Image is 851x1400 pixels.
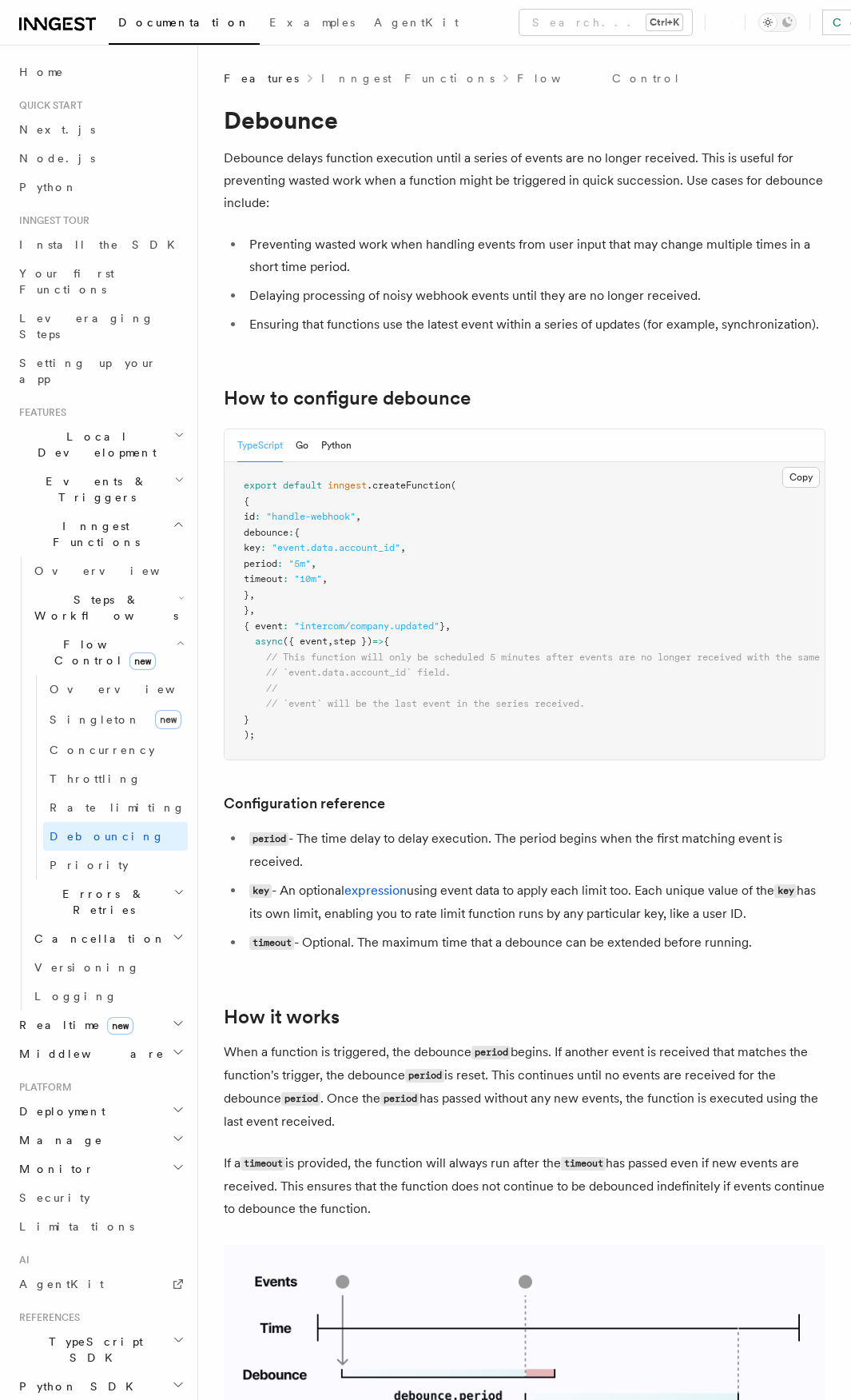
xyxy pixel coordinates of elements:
span: Versioning [34,961,140,974]
span: Next.js [19,123,95,136]
code: period [471,1046,511,1059]
li: Preventing wasted work when handling events from user input that may change multiple times in a s... [245,233,825,278]
a: AgentKit [364,5,468,43]
span: default [283,480,322,491]
span: , [249,604,255,616]
button: TypeScript SDK [13,1327,188,1372]
span: Throttling [50,772,141,785]
span: Middleware [13,1046,165,1062]
a: Flow Control [517,70,681,86]
a: Logging [28,982,188,1011]
span: Documentation [118,16,250,29]
a: Priority [43,851,188,879]
span: , [322,573,328,584]
button: Go [296,429,308,462]
code: key [249,884,272,898]
a: How it works [224,1006,340,1028]
span: "5m" [288,558,311,569]
code: period [380,1092,420,1106]
a: Overview [28,556,188,585]
span: Your first Functions [19,267,114,296]
p: If a is provided, the function will always run after the has passed even if new events are receiv... [224,1152,825,1220]
button: Search...Ctrl+K [519,10,692,35]
span: Errors & Retries [28,886,173,918]
span: : [260,542,266,553]
button: Realtimenew [13,1011,188,1039]
span: Python [19,181,78,193]
span: Deployment [13,1103,105,1119]
a: Throttling [43,764,188,793]
code: timeout [241,1157,285,1171]
span: Singleton [50,713,141,726]
a: Versioning [28,953,188,982]
button: Errors & Retries [28,879,188,924]
span: period [244,558,277,569]
span: ); [244,729,255,740]
span: .createFunction [367,480,451,491]
button: Middleware [13,1039,188,1068]
a: Configuration reference [224,792,385,815]
span: "intercom/company.updated" [294,620,439,632]
span: Logging [34,990,117,1003]
code: period [281,1092,320,1106]
span: "handle-webhook" [266,511,356,522]
span: Flow Control [28,636,176,668]
code: timeout [249,936,294,950]
span: new [155,710,181,729]
span: Inngest tour [13,214,89,227]
a: Home [13,58,188,86]
span: , [328,636,333,647]
a: Setting up your app [13,349,188,393]
span: Debouncing [50,830,165,843]
a: Rate limiting [43,793,188,822]
a: Limitations [13,1212,188,1241]
span: ({ event [283,636,328,647]
kbd: Ctrl+K [646,14,682,30]
button: Deployment [13,1097,188,1126]
div: Inngest Functions [13,556,188,1011]
a: Overview [43,675,188,704]
span: } [244,589,249,600]
a: Next.js [13,115,188,144]
span: : [283,573,288,584]
a: Leveraging Steps [13,304,188,349]
span: , [356,511,361,522]
span: // `event` will be the last event in the series received. [266,698,585,709]
div: Flow Controlnew [28,675,188,879]
span: } [244,604,249,616]
button: Toggle dark mode [758,13,797,32]
a: Your first Functions [13,259,188,304]
a: Concurrency [43,736,188,764]
span: Features [13,406,66,419]
span: Local Development [13,429,174,461]
span: Inngest Functions [13,518,173,550]
span: Security [19,1191,90,1204]
span: // [266,683,277,694]
p: When a function is triggered, the debounce begins. If another event is received that matches the ... [224,1041,825,1133]
a: Python [13,173,188,201]
span: : [288,527,294,538]
span: export [244,480,277,491]
button: Copy [782,467,820,488]
span: Events & Triggers [13,473,174,505]
span: , [311,558,316,569]
span: Examples [269,16,355,29]
span: Rate limiting [50,801,185,814]
a: Examples [260,5,364,43]
li: - An optional using event data to apply each limit too. Each unique value of the has its own limi... [245,879,825,925]
span: step }) [333,636,372,647]
span: => [372,636,384,647]
code: period [249,832,288,846]
span: // `event.data.account_id` field. [266,667,451,678]
span: Concurrency [50,744,155,756]
span: References [13,1311,80,1324]
span: new [107,1017,133,1035]
span: debounce [244,527,288,538]
span: AgentKit [19,1278,104,1290]
span: Limitations [19,1220,134,1233]
button: Python [321,429,352,462]
span: AgentKit [374,16,459,29]
span: ( [451,480,456,491]
span: Setting up your app [19,357,157,385]
span: { [384,636,389,647]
